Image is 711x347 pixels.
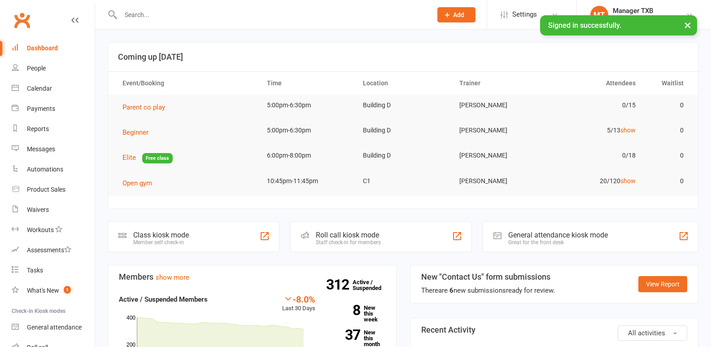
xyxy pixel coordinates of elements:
[27,186,65,193] div: Product Sales
[548,21,621,30] span: Signed in successfully.
[122,103,165,111] span: Parent co play
[122,127,155,138] button: Beginner
[421,325,688,334] h3: Recent Activity
[451,145,548,166] td: [PERSON_NAME]
[355,95,451,116] td: Building D
[122,128,148,136] span: Beginner
[451,171,548,192] td: [PERSON_NAME]
[12,159,95,180] a: Automations
[12,119,95,139] a: Reports
[613,7,677,15] div: Manager TXB
[12,281,95,301] a: What's New1
[259,171,355,192] td: 10:45pm-11:45pm
[27,287,59,294] div: What's New
[547,120,644,141] td: 5/13
[329,303,360,317] strong: 8
[122,152,173,163] button: EliteFree class
[547,145,644,166] td: 0/18
[449,286,454,294] strong: 6
[329,329,385,347] a: 37New this month
[27,166,63,173] div: Automations
[613,15,677,23] div: [US_STATE]-Badminton
[421,272,555,281] h3: New "Contact Us" form submissions
[644,95,692,116] td: 0
[355,171,451,192] td: C1
[133,231,189,239] div: Class kiosk mode
[12,240,95,260] a: Assessments
[259,72,355,95] th: Time
[259,95,355,116] td: 5:00pm-6:30pm
[620,177,636,184] a: show
[122,102,171,113] button: Parent co play
[547,95,644,116] td: 0/15
[118,9,426,21] input: Search...
[119,295,208,303] strong: Active / Suspended Members
[355,72,451,95] th: Location
[12,220,95,240] a: Workouts
[122,178,158,189] button: Open gym
[27,226,54,233] div: Workouts
[259,145,355,166] td: 6:00pm-8:00pm
[27,125,49,132] div: Reports
[644,72,692,95] th: Waitlist
[122,154,136,162] span: Elite
[628,329,665,337] span: All activities
[27,267,43,274] div: Tasks
[355,120,451,141] td: Building D
[547,171,644,192] td: 20/120
[644,120,692,141] td: 0
[638,276,687,292] a: View Report
[316,239,381,246] div: Staff check-in for members
[680,15,696,35] button: ×
[64,286,71,294] span: 1
[12,180,95,200] a: Product Sales
[27,145,55,153] div: Messages
[12,79,95,99] a: Calendar
[353,272,392,298] a: 312Active / Suspended
[27,85,52,92] div: Calendar
[329,328,360,342] strong: 37
[590,6,608,24] div: MT
[118,53,688,61] h3: Coming up [DATE]
[12,99,95,119] a: Payments
[453,11,464,18] span: Add
[12,58,95,79] a: People
[27,44,58,52] div: Dashboard
[27,105,55,112] div: Payments
[451,95,548,116] td: [PERSON_NAME]
[512,4,537,25] span: Settings
[119,272,385,281] h3: Members
[12,139,95,159] a: Messages
[259,120,355,141] td: 5:00pm-6:30pm
[27,206,49,213] div: Waivers
[27,246,71,254] div: Assessments
[156,273,189,281] a: show more
[27,65,46,72] div: People
[27,324,82,331] div: General attendance
[355,145,451,166] td: Building D
[12,317,95,338] a: General attendance kiosk mode
[122,179,152,187] span: Open gym
[547,72,644,95] th: Attendees
[620,127,636,134] a: show
[421,285,555,296] div: There are new submissions ready for review.
[329,305,385,322] a: 8New this week
[326,278,353,291] strong: 312
[644,171,692,192] td: 0
[282,294,315,313] div: Last 30 Days
[508,239,608,246] div: Great for the front desk
[133,239,189,246] div: Member self check-in
[451,72,548,95] th: Trainer
[114,72,259,95] th: Event/Booking
[508,231,608,239] div: General attendance kiosk mode
[142,153,173,163] span: Free class
[437,7,475,22] button: Add
[618,325,687,341] button: All activities
[282,294,315,304] div: -8.0%
[12,200,95,220] a: Waivers
[644,145,692,166] td: 0
[451,120,548,141] td: [PERSON_NAME]
[316,231,381,239] div: Roll call kiosk mode
[12,38,95,58] a: Dashboard
[11,9,33,31] a: Clubworx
